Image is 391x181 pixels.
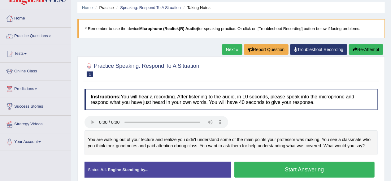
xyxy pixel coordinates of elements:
[0,133,71,149] a: Your Account
[87,71,93,77] span: 1
[82,5,93,10] a: Home
[182,5,211,11] li: Taking Notes
[0,10,71,25] a: Home
[0,80,71,96] a: Predictions
[0,45,71,61] a: Tests
[94,5,114,11] li: Practice
[290,44,347,55] a: Troubleshoot Recording
[91,94,121,99] b: Instructions:
[234,162,375,178] button: Start Answering
[0,63,71,78] a: Online Class
[0,98,71,114] a: Success Stories
[0,28,71,43] a: Practice Questions
[222,44,242,55] a: Next »
[349,44,383,55] button: Re-Attempt
[85,89,378,110] h4: You will hear a recording. After listening to the audio, in 10 seconds, please speak into the mic...
[0,116,71,131] a: Strategy Videos
[85,130,378,155] div: You are walking out of your lecture and realize you didn't understand some of the main points you...
[85,62,199,77] h2: Practice Speaking: Respond To A Situation
[77,19,385,38] blockquote: * Remember to use the device for speaking practice. Or click on [Troubleshoot Recording] button b...
[120,5,181,10] a: Speaking: Respond To A Situation
[139,26,198,31] b: Microphone (Realtek(R) Audio)
[100,167,148,172] strong: A.I. Engine Standing by...
[244,44,289,55] button: Report Question
[85,162,231,178] div: Status:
